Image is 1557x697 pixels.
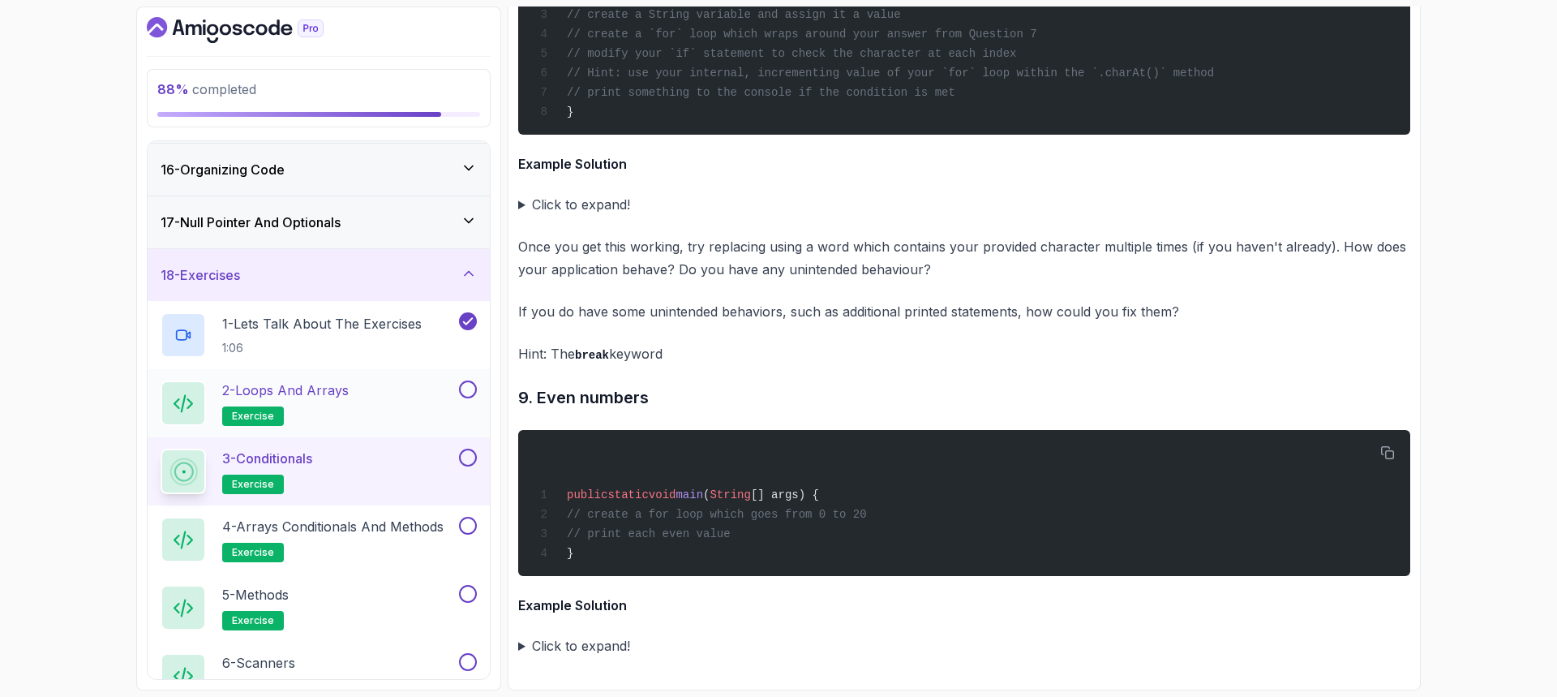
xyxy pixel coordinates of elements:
[567,67,1214,80] span: // Hint: use your internal, incrementing value of your `for` loop within the `.charAt()` method
[148,144,490,196] button: 16-Organizing Code
[575,349,609,362] code: break
[161,449,477,494] button: 3-Conditionalsexercise
[676,488,703,501] span: main
[518,342,1410,366] p: Hint: The keyword
[567,508,867,521] span: // create a for loop which goes from 0 to 20
[751,488,819,501] span: [] args) {
[161,517,477,562] button: 4-Arrays Conditionals and Methodsexercise
[567,47,1017,60] span: // modify your `if` statement to check the character at each index
[232,410,274,423] span: exercise
[518,154,1410,174] h4: Example Solution
[567,86,955,99] span: // print something to the console if the condition is met
[518,596,1410,615] h4: Example Solution
[567,547,573,560] span: }
[567,8,901,21] span: // create a String variable and assign it a value
[232,478,274,491] span: exercise
[567,28,1037,41] span: // create a `for` loop which wraps around your answer from Question 7
[232,614,274,627] span: exercise
[518,635,1410,657] summary: Click to expand!
[222,653,295,673] p: 6 - Scanners
[161,213,341,232] h3: 17 - Null Pointer And Optionals
[222,381,349,400] p: 2 - Loops and Arrays
[518,235,1410,281] p: Once you get this working, try replacing using a word which contains your provided character mult...
[148,196,490,248] button: 17-Null Pointer And Optionals
[147,17,361,43] a: Dashboard
[161,160,285,179] h3: 16 - Organizing Code
[567,527,731,540] span: // print each even value
[222,340,422,356] p: 1:06
[161,585,477,630] button: 5-Methodsexercise
[222,449,312,468] p: 3 - Conditionals
[518,193,1410,216] summary: Click to expand!
[222,517,444,536] p: 4 - Arrays Conditionals and Methods
[710,488,750,501] span: String
[148,249,490,301] button: 18-Exercises
[157,81,256,97] span: completed
[703,488,710,501] span: (
[157,81,189,97] span: 88 %
[161,312,477,358] button: 1-Lets Talk About The Exercises1:06
[567,488,607,501] span: public
[649,488,676,501] span: void
[222,314,422,333] p: 1 - Lets Talk About The Exercises
[232,546,274,559] span: exercise
[607,488,648,501] span: static
[518,385,1410,411] h3: 9. Even numbers
[161,381,477,426] button: 2-Loops and Arraysexercise
[518,300,1410,323] p: If you do have some unintended behaviors, such as additional printed statements, how could you fi...
[161,265,240,285] h3: 18 - Exercises
[222,585,289,604] p: 5 - Methods
[567,105,573,118] span: }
